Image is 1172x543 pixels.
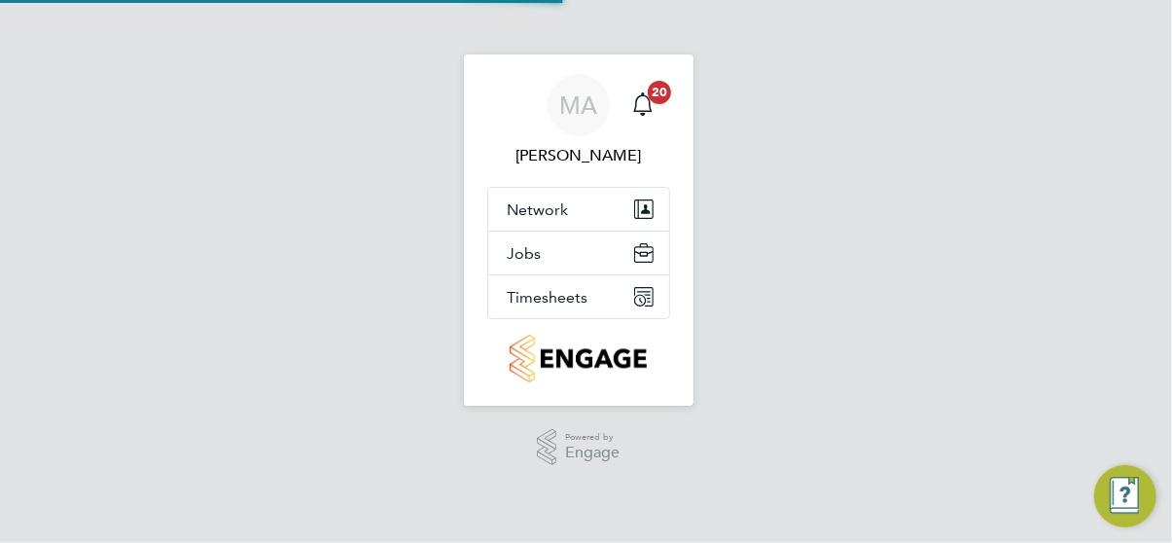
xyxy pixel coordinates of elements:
span: Mark Ablett [487,144,670,167]
span: Engage [565,445,620,461]
nav: Main navigation [464,54,693,406]
span: Powered by [565,429,620,446]
a: Powered byEngage [537,429,620,466]
span: Network [508,200,569,219]
a: Go to home page [487,335,670,382]
span: 20 [648,81,671,104]
a: MA[PERSON_NAME] [487,74,670,167]
span: Timesheets [508,288,588,307]
a: 20 [623,74,662,136]
button: Engage Resource Center [1094,465,1156,527]
button: Timesheets [488,275,669,318]
button: Network [488,188,669,231]
span: MA [559,92,597,118]
span: Jobs [508,244,542,263]
img: countryside-properties-logo-retina.png [510,335,647,382]
button: Jobs [488,232,669,274]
